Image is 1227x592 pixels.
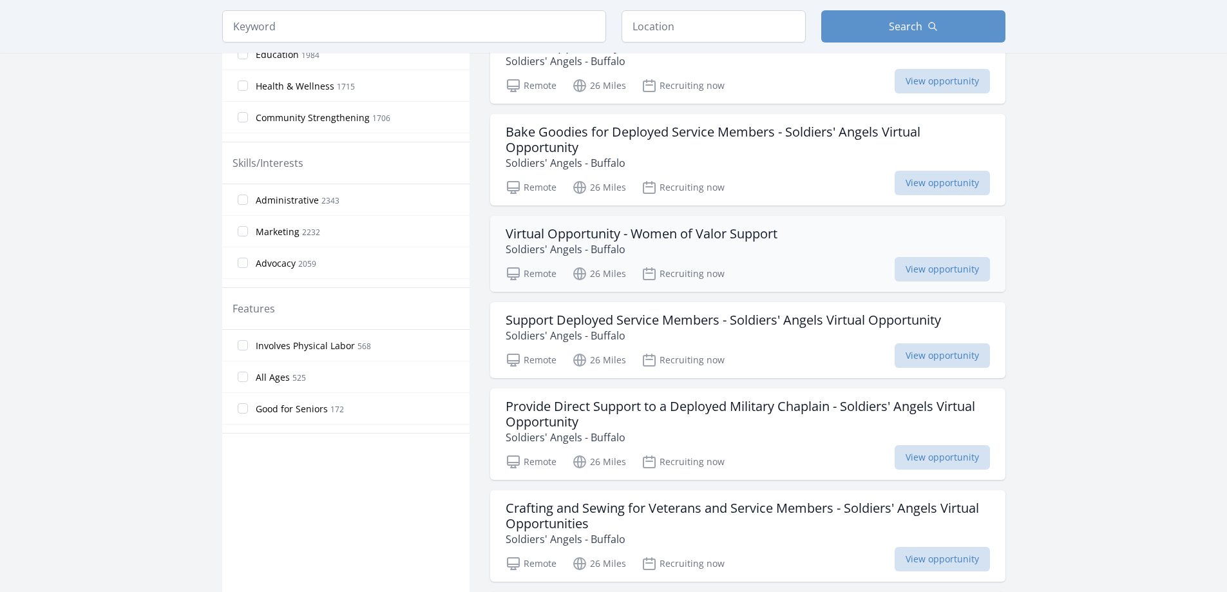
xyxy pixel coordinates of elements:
[337,81,355,92] span: 1715
[372,113,390,124] span: 1706
[572,352,626,368] p: 26 Miles
[506,352,556,368] p: Remote
[238,81,248,91] input: Health & Wellness 1715
[506,501,990,531] h3: Crafting and Sewing for Veterans and Service Members - Soldiers' Angels Virtual Opportunities
[506,556,556,571] p: Remote
[490,490,1005,582] a: Crafting and Sewing for Veterans and Service Members - Soldiers' Angels Virtual Opportunities Sol...
[302,227,320,238] span: 2232
[642,454,725,470] p: Recruiting now
[506,312,941,328] h3: Support Deployed Service Members - Soldiers' Angels Virtual Opportunity
[642,556,725,571] p: Recruiting now
[490,114,1005,205] a: Bake Goodies for Deployed Service Members - Soldiers' Angels Virtual Opportunity Soldiers' Angels...
[506,266,556,282] p: Remote
[222,10,606,43] input: Keyword
[506,226,777,242] h3: Virtual Opportunity - Women of Valor Support
[490,12,1005,104] a: Empower [DEMOGRAPHIC_DATA] Caregivers of Military Heroes - Soldiers' Angels Virtual Opportunity S...
[298,258,316,269] span: 2059
[292,372,306,383] span: 525
[642,266,725,282] p: Recruiting now
[238,226,248,236] input: Marketing 2232
[490,388,1005,480] a: Provide Direct Support to a Deployed Military Chaplain - Soldiers' Angels Virtual Opportunity Sol...
[256,80,334,93] span: Health & Wellness
[895,445,990,470] span: View opportunity
[642,78,725,93] p: Recruiting now
[321,195,339,206] span: 2343
[506,531,990,547] p: Soldiers' Angels - Buffalo
[256,48,299,61] span: Education
[642,352,725,368] p: Recruiting now
[506,399,990,430] h3: Provide Direct Support to a Deployed Military Chaplain - Soldiers' Angels Virtual Opportunity
[238,49,248,59] input: Education 1984
[238,403,248,414] input: Good for Seniors 172
[357,341,371,352] span: 568
[238,112,248,122] input: Community Strengthening 1706
[572,556,626,571] p: 26 Miles
[622,10,806,43] input: Location
[256,339,355,352] span: Involves Physical Labor
[506,155,990,171] p: Soldiers' Angels - Buffalo
[256,403,328,415] span: Good for Seniors
[895,547,990,571] span: View opportunity
[889,19,922,34] span: Search
[238,372,248,382] input: All Ages 525
[256,111,370,124] span: Community Strengthening
[506,242,777,257] p: Soldiers' Angels - Buffalo
[506,430,990,445] p: Soldiers' Angels - Buffalo
[821,10,1005,43] button: Search
[572,266,626,282] p: 26 Miles
[895,171,990,195] span: View opportunity
[238,195,248,205] input: Administrative 2343
[256,225,300,238] span: Marketing
[238,340,248,350] input: Involves Physical Labor 568
[490,302,1005,378] a: Support Deployed Service Members - Soldiers' Angels Virtual Opportunity Soldiers' Angels - Buffal...
[506,328,941,343] p: Soldiers' Angels - Buffalo
[506,78,556,93] p: Remote
[233,155,303,171] legend: Skills/Interests
[256,371,290,384] span: All Ages
[256,194,319,207] span: Administrative
[233,301,275,316] legend: Features
[301,50,319,61] span: 1984
[572,454,626,470] p: 26 Miles
[490,216,1005,292] a: Virtual Opportunity - Women of Valor Support Soldiers' Angels - Buffalo Remote 26 Miles Recruitin...
[506,124,990,155] h3: Bake Goodies for Deployed Service Members - Soldiers' Angels Virtual Opportunity
[572,78,626,93] p: 26 Miles
[895,69,990,93] span: View opportunity
[895,343,990,368] span: View opportunity
[642,180,725,195] p: Recruiting now
[572,180,626,195] p: 26 Miles
[256,257,296,270] span: Advocacy
[330,404,344,415] span: 172
[895,257,990,282] span: View opportunity
[238,258,248,268] input: Advocacy 2059
[506,454,556,470] p: Remote
[506,53,990,69] p: Soldiers' Angels - Buffalo
[506,180,556,195] p: Remote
